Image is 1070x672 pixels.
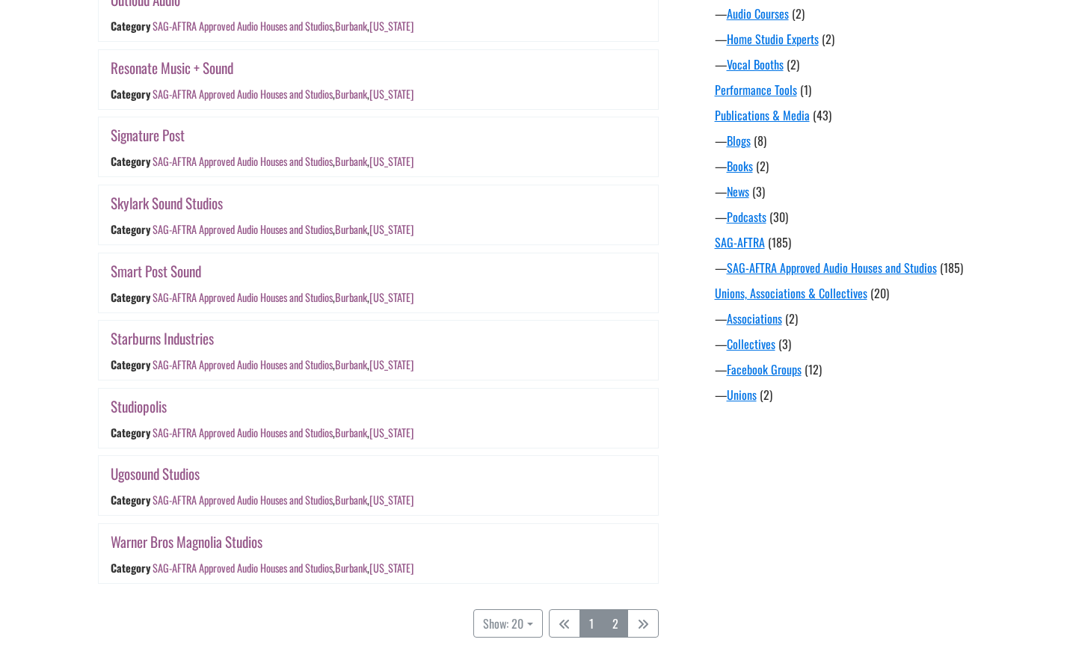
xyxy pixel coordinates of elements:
div: — [715,30,984,48]
div: , , [152,18,413,34]
a: Audio Courses [727,4,789,22]
div: — [715,55,984,73]
span: (20) [870,284,889,302]
a: [US_STATE] [369,289,413,305]
div: , , [152,493,413,508]
div: — [715,182,984,200]
a: [US_STATE] [369,425,413,440]
span: (185) [940,259,963,277]
a: [US_STATE] [369,86,413,102]
span: (8) [754,132,766,149]
span: (2) [787,55,799,73]
div: — [715,157,984,175]
a: 2 [603,609,628,638]
div: , , [152,221,413,237]
span: (2) [785,309,798,327]
a: Burbank [334,425,366,440]
div: Category [111,221,150,237]
a: [US_STATE] [369,493,413,508]
div: Category [111,493,150,508]
div: — [715,386,984,404]
a: Performance Tools [715,81,797,99]
a: Facebook Groups [727,360,802,378]
a: Resonate Music + Sound [111,57,233,78]
div: Category [111,154,150,170]
span: (3) [752,182,765,200]
a: Publications & Media [715,106,810,124]
span: (12) [805,360,822,378]
a: [US_STATE] [369,18,413,34]
div: — [715,259,984,277]
span: (2) [792,4,805,22]
div: — [715,335,984,353]
a: [US_STATE] [369,221,413,237]
div: , , [152,357,413,372]
div: Category [111,425,150,440]
a: Burbank [334,86,366,102]
a: Burbank [334,493,366,508]
a: News [727,182,749,200]
div: — [715,4,984,22]
a: Unions, Associations & Collectives [715,284,867,302]
a: Burbank [334,154,366,170]
a: Signature Post [111,124,185,146]
a: SAG-AFTRA [715,233,765,251]
span: (2) [760,386,772,404]
a: Ugosound Studios [111,463,200,484]
a: [US_STATE] [369,154,413,170]
div: Category [111,289,150,305]
a: Burbank [334,221,366,237]
a: Skylark Sound Studios [111,192,223,214]
span: (185) [768,233,791,251]
button: Show: 20 [473,609,542,638]
span: (2) [756,157,769,175]
a: SAG-AFTRA Approved Audio Houses and Studios [152,357,332,372]
span: (43) [813,106,831,124]
a: SAG-AFTRA Approved Audio Houses and Studios [152,86,332,102]
a: Burbank [334,289,366,305]
a: Associations [727,309,782,327]
div: , , [152,154,413,170]
a: Collectives [727,335,775,353]
div: , , [152,289,413,305]
div: — [715,132,984,149]
a: [US_STATE] [369,357,413,372]
a: Starburns Industries [111,327,214,349]
div: Category [111,357,150,372]
a: Blogs [727,132,751,149]
div: — [715,208,984,226]
a: SAG-AFTRA Approved Audio Houses and Studios [152,154,332,170]
a: [US_STATE] [369,560,413,576]
a: SAG-AFTRA Approved Audio Houses and Studios [152,221,332,237]
a: SAG-AFTRA Approved Audio Houses and Studios [152,560,332,576]
a: SAG-AFTRA Approved Audio Houses and Studios [727,259,937,277]
a: Warner Bros Magnolia Studios [111,531,262,552]
a: SAG-AFTRA Approved Audio Houses and Studios [152,493,332,508]
a: Smart Post Sound [111,260,201,282]
a: SAG-AFTRA Approved Audio Houses and Studios [152,18,332,34]
a: Books [727,157,753,175]
a: SAG-AFTRA Approved Audio Houses and Studios [152,289,332,305]
div: Category [111,86,150,102]
div: — [715,309,984,327]
div: , , [152,86,413,102]
span: (3) [778,335,791,353]
a: Studiopolis [111,395,167,417]
a: SAG-AFTRA Approved Audio Houses and Studios [152,425,332,440]
a: 1 [579,609,603,638]
div: , , [152,425,413,440]
a: Burbank [334,357,366,372]
a: Burbank [334,560,366,576]
a: Home Studio Experts [727,30,819,48]
a: Podcasts [727,208,766,226]
div: — [715,360,984,378]
a: Unions [727,386,757,404]
span: (30) [769,208,788,226]
div: , , [152,560,413,576]
a: Burbank [334,18,366,34]
div: Category [111,560,150,576]
div: Category [111,18,150,34]
span: (2) [822,30,834,48]
span: (1) [800,81,811,99]
a: Vocal Booths [727,55,784,73]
